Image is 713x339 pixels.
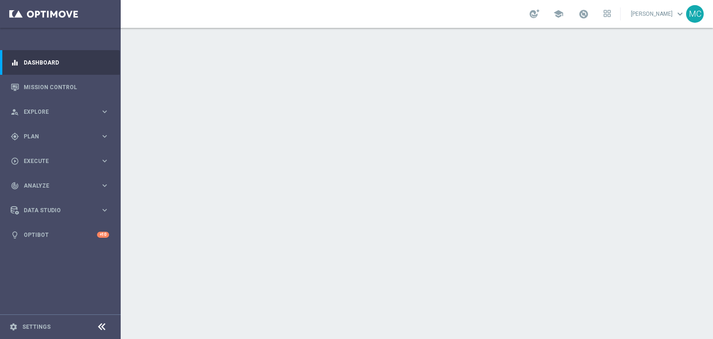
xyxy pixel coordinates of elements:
[553,9,564,19] span: school
[11,132,100,141] div: Plan
[10,231,110,239] button: lightbulb Optibot +10
[24,183,100,189] span: Analyze
[11,59,19,67] i: equalizer
[10,133,110,140] button: gps_fixed Plan keyboard_arrow_right
[10,84,110,91] button: Mission Control
[11,182,19,190] i: track_changes
[10,207,110,214] button: Data Studio keyboard_arrow_right
[100,181,109,190] i: keyboard_arrow_right
[11,206,100,215] div: Data Studio
[11,50,109,75] div: Dashboard
[24,134,100,139] span: Plan
[100,206,109,215] i: keyboard_arrow_right
[11,132,19,141] i: gps_fixed
[11,182,100,190] div: Analyze
[100,156,109,165] i: keyboard_arrow_right
[11,222,109,247] div: Optibot
[24,50,109,75] a: Dashboard
[24,75,109,99] a: Mission Control
[11,108,100,116] div: Explore
[10,182,110,189] button: track_changes Analyze keyboard_arrow_right
[22,324,51,330] a: Settings
[24,109,100,115] span: Explore
[100,107,109,116] i: keyboard_arrow_right
[11,108,19,116] i: person_search
[11,75,109,99] div: Mission Control
[24,222,97,247] a: Optibot
[9,323,18,331] i: settings
[675,9,685,19] span: keyboard_arrow_down
[11,157,19,165] i: play_circle_outline
[11,231,19,239] i: lightbulb
[10,108,110,116] button: person_search Explore keyboard_arrow_right
[24,208,100,213] span: Data Studio
[630,7,686,21] a: [PERSON_NAME]keyboard_arrow_down
[11,157,100,165] div: Execute
[10,59,110,66] button: equalizer Dashboard
[24,158,100,164] span: Execute
[97,232,109,238] div: +10
[100,132,109,141] i: keyboard_arrow_right
[10,157,110,165] button: play_circle_outline Execute keyboard_arrow_right
[686,5,704,23] div: MC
